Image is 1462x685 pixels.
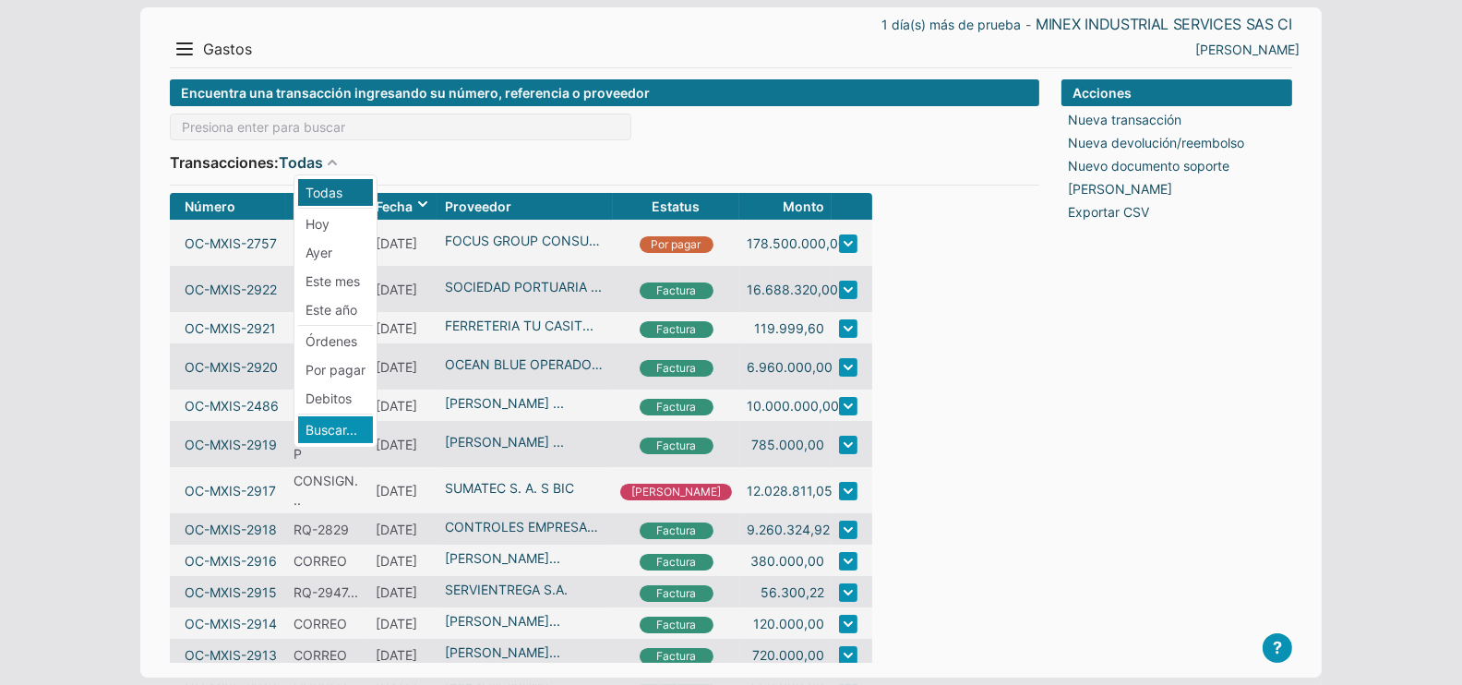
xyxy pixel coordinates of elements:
td: [DATE] [368,266,437,312]
a: FERRETERIA TU CASIT... [445,316,605,335]
a: Nueva transacción [1068,110,1181,129]
a: ALEJANDRA RAMIREZ RAMIREZ [1195,40,1300,59]
a: OC-MXIS-2757 [185,234,277,253]
a: 380.000,00 [750,551,824,571]
td: [DATE] [368,576,437,607]
a: [PERSON_NAME]... [445,643,605,662]
td: WHASTAPP [286,421,368,467]
a: [PERSON_NAME] ... [445,432,605,451]
a: [PERSON_NAME] [1068,179,1172,198]
td: [DATE] [368,220,437,266]
i: Factura [640,617,713,633]
td: [DATE] [368,467,437,513]
th: Estatus [613,193,739,220]
td: [DATE] [368,421,437,467]
td: CORREO [286,639,368,670]
a: OC-MXIS-2914 [185,614,277,633]
td: CORREO [286,607,368,639]
i: Factura [640,523,713,539]
a: 785.000,00 [751,435,824,454]
i: Factura [640,399,713,415]
i: Factura [640,321,713,338]
td: [DATE] [368,390,437,421]
a: MINEX INDUSTRIAL SERVICES SAS CI [1036,15,1292,34]
td: [DATE] [368,639,437,670]
a: 16.688.320,00 [747,280,838,299]
a: OCEAN BLUE OPERADOR... [445,355,605,374]
i: [PERSON_NAME] [620,484,732,500]
li: Todas [298,179,373,206]
i: Por pagar [640,236,713,253]
i: Factura [640,282,713,299]
a: OC-MXIS-2917 [185,481,276,500]
div: Transacciones: [170,148,1039,177]
a: CONTROLES EMPRESARI... [445,517,605,536]
a: OC-MXIS-2921 [185,318,276,338]
a: [PERSON_NAME]... [445,548,605,568]
a: Todas [279,151,323,174]
td: [DATE] [368,513,437,545]
div: Acciones [1061,79,1292,106]
a: SUMATEC S. A. S BIC [445,478,605,498]
th: Proveedor [437,193,613,220]
a: SOCIEDAD PORTUARIA ... [445,277,605,296]
a: 12.028.811,05 [747,481,833,500]
a: OC-MXIS-2920 [185,357,278,377]
th: Monto [739,193,832,220]
th: Fecha [368,193,437,220]
a: OC-MXIS-2916 [185,551,277,571]
a: 178.500.000,00 [747,234,846,253]
a: Nuevo documento soporte [1068,156,1229,175]
i: Factura [640,585,713,602]
a: [PERSON_NAME]... [445,611,605,631]
a: OC-MXIS-2918 [185,520,277,539]
div: Encuentra una transacción ingresando su número, referencia o proveedor [170,79,1039,106]
td: CONSIGNACION [286,467,368,513]
td: ADM RQ-1523 [286,390,368,421]
a: OC-MXIS-2486 [185,396,279,415]
td: CORREO [286,545,368,576]
li: Por pagar [298,356,373,383]
a: 56.300,22 [761,583,824,602]
input: Presiona enter para buscar [170,114,631,140]
th: Número [170,193,286,220]
td: [DATE] [368,545,437,576]
i: Factura [640,554,713,571]
a: [PERSON_NAME] ... [445,393,605,413]
a: 720.000,00 [752,645,824,665]
td: LOG-WHATSAPP [286,343,368,390]
i: Factura [640,360,713,377]
th: Referencia [286,193,368,220]
td: [DATE] [368,343,437,390]
td: [DATE] [368,607,437,639]
button: Menu [170,34,199,64]
li: Ayer [298,239,373,266]
a: OC-MXIS-2922 [185,280,277,299]
a: FOCUS GROUP CONSULT... [445,231,605,250]
a: Nueva devolución/reembolso [1068,133,1244,152]
li: Hoy [298,210,373,237]
a: 1 día(s) más de prueba [881,15,1021,34]
a: SERVIENTREGA S.A. [445,580,605,599]
a: 9.260.324,92 [747,520,830,539]
a: Exportar CSV [1068,202,1149,222]
a: 6.960.000,00 [747,357,833,377]
li: Debitos [298,385,373,412]
td: [DATE] [368,312,437,343]
a: OC-MXIS-2915 [185,583,277,602]
li: Este mes [298,268,373,294]
li: Órdenes [298,328,373,355]
a: OC-MXIS-2919 [185,435,277,454]
a: 119.999,60 [754,318,824,338]
a: 10.000.000,00 [747,396,839,415]
i: Factura [640,648,713,665]
span: Gastos [203,40,252,59]
a: 120.000,00 [753,614,824,633]
button: ? [1263,633,1292,663]
td: ORDEN ABIERTA [286,220,368,266]
td: RQ-2829 [286,513,368,545]
td: CORREO [286,312,368,343]
i: Factura [640,438,713,454]
span: - [1025,19,1031,30]
td: RQ-2947 RQ-2946 [286,576,368,607]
